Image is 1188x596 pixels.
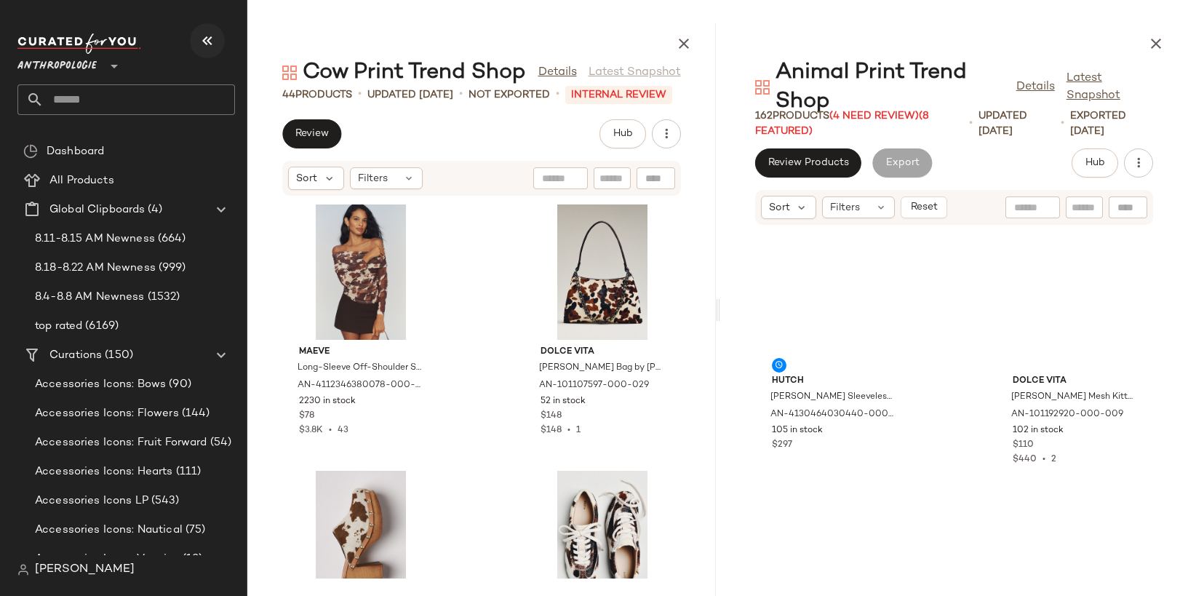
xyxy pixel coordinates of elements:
span: Dolce Vita [541,346,664,359]
span: AN-101192920-000-009 [1011,408,1123,421]
span: 8.4-8.8 AM Newness [35,289,145,306]
a: Latest Snapshot [1067,70,1153,105]
span: 1 [576,426,581,435]
div: Products [282,87,352,103]
span: (75) [183,522,206,539]
span: AN-4130464030440-000-029 [770,408,894,421]
span: Curations [49,347,102,364]
span: (999) [156,260,186,277]
span: (1532) [145,289,180,306]
span: $3.8K [299,426,323,435]
p: INTERNAL REVIEW [565,86,672,104]
span: (150) [102,347,133,364]
span: • [1061,115,1064,132]
p: Exported [DATE] [1070,108,1153,139]
div: Products [755,108,964,139]
span: Hub [1085,157,1105,169]
div: Cow Print Trend Shop [282,58,526,87]
span: [PERSON_NAME] Bag by [PERSON_NAME] in Brown, Women's, Suede at Anthropologie [539,362,663,375]
span: • [562,426,576,435]
span: top rated [35,318,82,335]
span: (4) [145,202,162,218]
img: svg%3e [17,564,29,576]
a: Details [538,64,577,82]
span: (664) [155,231,186,247]
button: Reset [901,196,947,218]
span: • [358,86,362,103]
span: Dolce Vita [1013,375,1136,388]
span: All Products [49,172,114,189]
span: $297 [772,439,792,452]
span: $148 [541,426,562,435]
span: Dashboard [47,143,104,160]
span: $110 [1013,439,1034,452]
span: Anthropologie [17,49,97,76]
a: Details [1016,79,1055,96]
span: 8.18-8.22 AM Newness [35,260,156,277]
img: svg%3e [282,65,297,80]
span: AN-4112346380078-000-021 [298,379,421,392]
span: Accessories Icons: Bows [35,376,166,393]
span: 52 in stock [541,395,586,408]
span: (6169) [82,318,119,335]
span: (18) [180,551,203,568]
span: • [323,426,338,435]
span: 102 in stock [1013,424,1064,437]
span: 162 [755,111,773,122]
span: Filters [358,171,388,186]
span: [PERSON_NAME] Mesh Kitten Heels by Dolce Vita in Black, Women's, Size: 10, Leather at Anthropologie [1011,391,1135,404]
img: svg%3e [755,80,770,95]
span: Sort [769,200,790,215]
span: Long-Sleeve Off-Shoulder Sheer Top by [PERSON_NAME] in Brown, Women's, Size: XS, Polyamide/Elasta... [298,362,421,375]
img: 4112346380078_021_b [287,204,434,340]
p: updated [DATE] [978,108,1055,139]
span: Review [295,128,329,140]
span: Sort [296,171,317,186]
span: Accessories Icons: Flowers [35,405,179,422]
span: (54) [207,434,232,451]
span: [PERSON_NAME] [35,561,135,579]
span: Maeve [299,346,423,359]
span: 44 [282,90,295,100]
img: cfy_white_logo.C9jOOHJF.svg [17,33,141,54]
span: 2230 in stock [299,395,356,408]
span: Accessories Icons: Nautical [35,522,183,539]
span: Review Products [768,157,849,169]
span: Accessories Icons: Veggies [35,551,180,568]
p: Not Exported [469,87,550,103]
span: (90) [166,376,191,393]
button: Hub [599,119,646,148]
span: Hutch [772,375,896,388]
button: Hub [1072,148,1118,178]
span: (111) [173,464,202,480]
span: 2 [1051,455,1056,464]
span: Hub [612,128,632,140]
span: $78 [299,410,314,423]
button: Review [282,119,341,148]
span: $148 [541,410,562,423]
span: • [1037,455,1051,464]
span: • [556,86,559,103]
div: Animal Print Trend Shop [755,58,1016,116]
span: Global Clipboards [49,202,145,218]
span: Accessories Icons: Fruit Forward [35,434,207,451]
span: (144) [179,405,210,422]
span: Filters [830,200,860,215]
span: Accessories Icons: Hearts [35,464,173,480]
span: • [969,115,973,132]
span: [PERSON_NAME] Sleeveless Collared Wrap Midi Dress by [PERSON_NAME] in Brown, Women's, Size: Small... [770,391,894,404]
span: AN-101107597-000-029 [539,379,649,392]
span: $440 [1013,455,1037,464]
span: (543) [148,493,180,509]
span: • [459,86,463,103]
span: 105 in stock [772,424,823,437]
span: (4 Need Review) [829,111,919,122]
span: 8.11-8.15 AM Newness [35,231,155,247]
img: svg%3e [23,144,38,159]
span: 43 [338,426,348,435]
img: 101107597_029_b [529,204,676,340]
button: Review Products [755,148,861,178]
p: updated [DATE] [367,87,453,103]
span: Reset [910,202,938,213]
span: Accessories Icons LP [35,493,148,509]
